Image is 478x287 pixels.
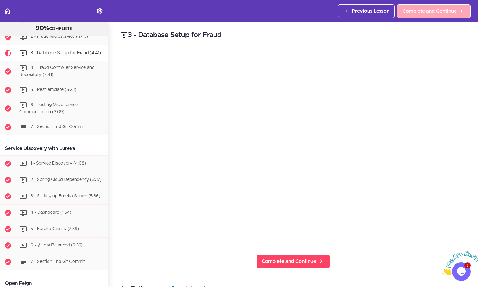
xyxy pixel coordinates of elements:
a: Complete and Continue [256,255,330,268]
span: Complete and Continue [262,258,316,265]
span: Complete and Continue [402,7,457,15]
div: COMPLETE [8,24,100,32]
span: 2 - Fraud Microservice (4:45) [31,35,88,39]
img: Chat attention grabber [2,2,41,27]
span: 3 - Setting up Eureka Server (5:36) [31,194,100,198]
span: 7 - Section End Git Commit [31,259,85,264]
h2: 3 - Database Setup for Fraud [120,30,466,41]
span: 6 - Testing Microservice Communication (3:09) [19,103,78,114]
span: Previous Lesson [352,7,389,15]
svg: Back to course curriculum [4,7,11,15]
a: Previous Lesson [338,4,395,18]
span: 5 - RestTemplate (5:23) [31,88,76,92]
span: 4 - Fraud Controller Service and Repository (7:41) [19,66,94,77]
iframe: Video Player [120,50,466,244]
span: 5 - Eureka Clients (7:39) [31,227,79,231]
span: 4 - Dashboard (1:54) [31,210,71,215]
iframe: chat widget [440,248,478,278]
a: Complete and Continue [397,4,471,18]
span: 1 - Service Discovery (4:08) [31,161,86,165]
span: 2 - Spring Cloud Dependency (3:37) [31,178,102,182]
svg: Settings Menu [96,7,103,15]
span: 7 - Section End Git Commit [31,125,85,129]
span: 3 - Database Setup for Fraud (4:41) [31,51,101,55]
span: 90% [35,25,49,31]
span: 6 - @LoadBalanced (6:52) [31,243,83,247]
